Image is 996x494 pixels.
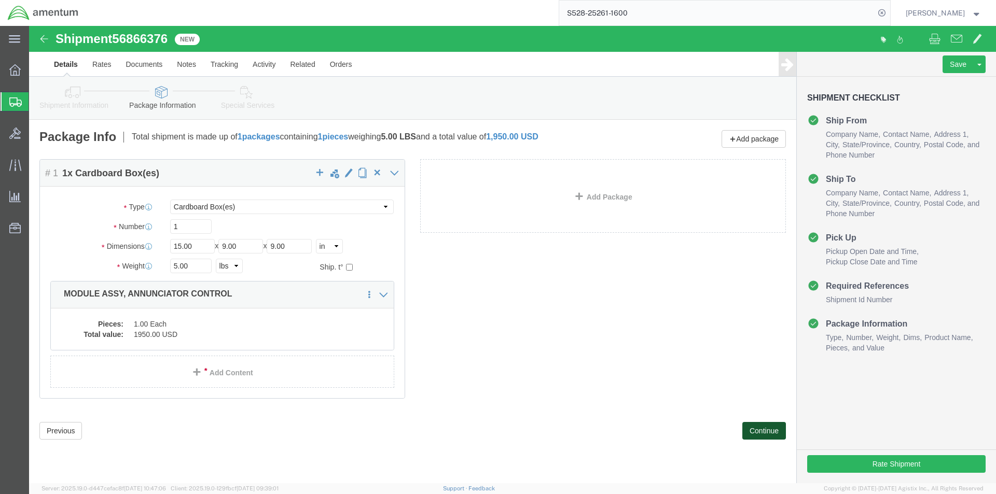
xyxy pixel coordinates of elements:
[171,485,279,491] span: Client: 2025.19.0-129fbcf
[559,1,875,25] input: Search for shipment number, reference number
[824,484,984,493] span: Copyright © [DATE]-[DATE] Agistix Inc., All Rights Reserved
[41,485,166,491] span: Server: 2025.19.0-d447cefac8f
[29,26,996,483] iframe: FS Legacy Container
[906,7,965,19] span: Kajuan Barnwell
[443,485,469,491] a: Support
[905,7,982,19] button: [PERSON_NAME]
[7,5,79,21] img: logo
[124,485,166,491] span: [DATE] 10:47:06
[468,485,495,491] a: Feedback
[237,485,279,491] span: [DATE] 09:39:01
